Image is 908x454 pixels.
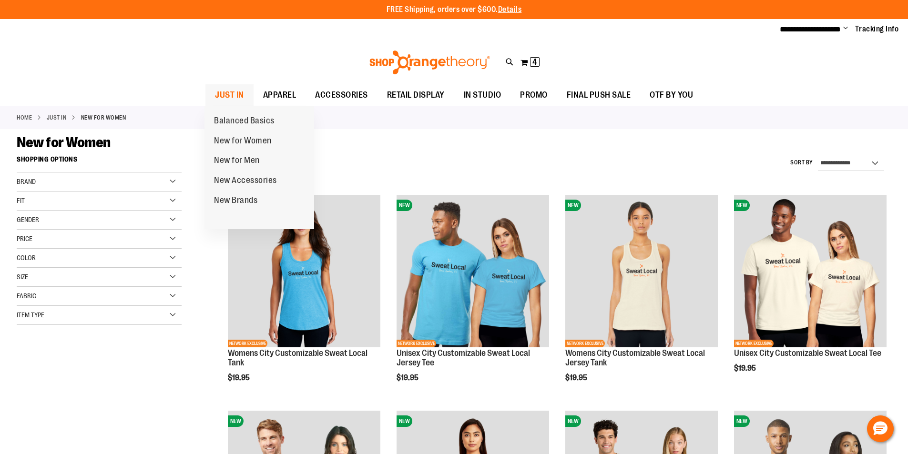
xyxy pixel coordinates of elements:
a: City Customizable Perfect Racerback TankNEWNETWORK EXCLUSIVE [228,195,380,349]
span: OTF BY YOU [650,84,693,106]
a: Balanced Basics [204,111,284,131]
span: New for Men [214,155,260,167]
span: Item Type [17,311,44,319]
span: Size [17,273,28,281]
span: Fabric [17,292,36,300]
span: APPAREL [263,84,296,106]
a: APPAREL [254,84,306,106]
a: New Accessories [204,171,286,191]
span: Price [17,235,32,242]
a: Home [17,113,32,122]
span: IN STUDIO [464,84,501,106]
span: NETWORK EXCLUSIVE [734,340,774,347]
img: Shop Orangetheory [368,50,491,74]
button: Account menu [843,24,848,34]
span: PROMO [520,84,548,106]
a: New for Men [204,151,269,171]
a: PROMO [510,84,557,106]
img: Unisex City Customizable Fine Jersey Tee [397,195,549,347]
a: Details [498,5,522,14]
span: NETWORK EXCLUSIVE [228,340,267,347]
button: Hello, have a question? Let’s chat. [867,415,894,442]
span: NEW [565,415,581,427]
div: product [729,190,891,397]
span: NETWORK EXCLUSIVE [397,340,436,347]
span: NEW [734,200,750,211]
p: FREE Shipping, orders over $600. [387,4,522,15]
div: product [561,190,723,406]
a: Womens City Customizable Sweat Local Tank [228,348,367,367]
div: product [392,190,554,406]
span: Brand [17,178,36,185]
img: Image of Unisex City Customizable Very Important Tee [734,195,887,347]
strong: Shopping Options [17,151,182,172]
span: New for Women [214,136,272,148]
a: Image of Unisex City Customizable Very Important TeeNEWNETWORK EXCLUSIVE [734,195,887,349]
span: FINAL PUSH SALE [567,84,631,106]
a: Womens City Customizable Sweat Local Jersey Tank [565,348,705,367]
span: $19.95 [734,364,757,373]
a: JUST IN [47,113,67,122]
span: ACCESSORIES [315,84,368,106]
a: Unisex City Customizable Fine Jersey TeeNEWNETWORK EXCLUSIVE [397,195,549,349]
span: JUST IN [215,84,244,106]
img: City Customizable Jersey Racerback Tank [565,195,718,347]
a: OTF BY YOU [640,84,703,106]
a: FINAL PUSH SALE [557,84,641,106]
span: NEW [397,415,412,427]
span: New Brands [214,195,257,207]
img: City Customizable Perfect Racerback Tank [228,195,380,347]
a: New for Women [204,131,281,151]
a: JUST IN [205,84,254,106]
span: NEW [228,415,244,427]
a: City Customizable Jersey Racerback TankNEWNETWORK EXCLUSIVE [565,195,718,349]
a: RETAIL DISPLAY [377,84,454,106]
span: $19.95 [565,373,589,382]
a: Tracking Info [855,24,899,34]
label: Sort By [790,159,813,167]
span: Fit [17,197,25,204]
span: $19.95 [228,373,251,382]
a: Unisex City Customizable Sweat Local Tee [734,348,881,358]
a: ACCESSORIES [306,84,377,106]
span: Balanced Basics [214,116,275,128]
a: IN STUDIO [454,84,511,106]
a: New Brands [204,191,267,211]
span: Gender [17,216,39,223]
strong: New for Women [81,113,126,122]
span: NEW [565,200,581,211]
span: New Accessories [214,175,277,187]
span: NETWORK EXCLUSIVE [565,340,605,347]
span: Color [17,254,36,262]
span: $19.95 [397,373,420,382]
ul: JUST IN [204,106,314,230]
span: NEW [397,200,412,211]
a: Unisex City Customizable Sweat Local Jersey Tee [397,348,530,367]
div: product [223,190,385,406]
span: 4 [532,57,537,67]
span: NEW [734,415,750,427]
span: New for Women [17,134,111,151]
span: RETAIL DISPLAY [387,84,445,106]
